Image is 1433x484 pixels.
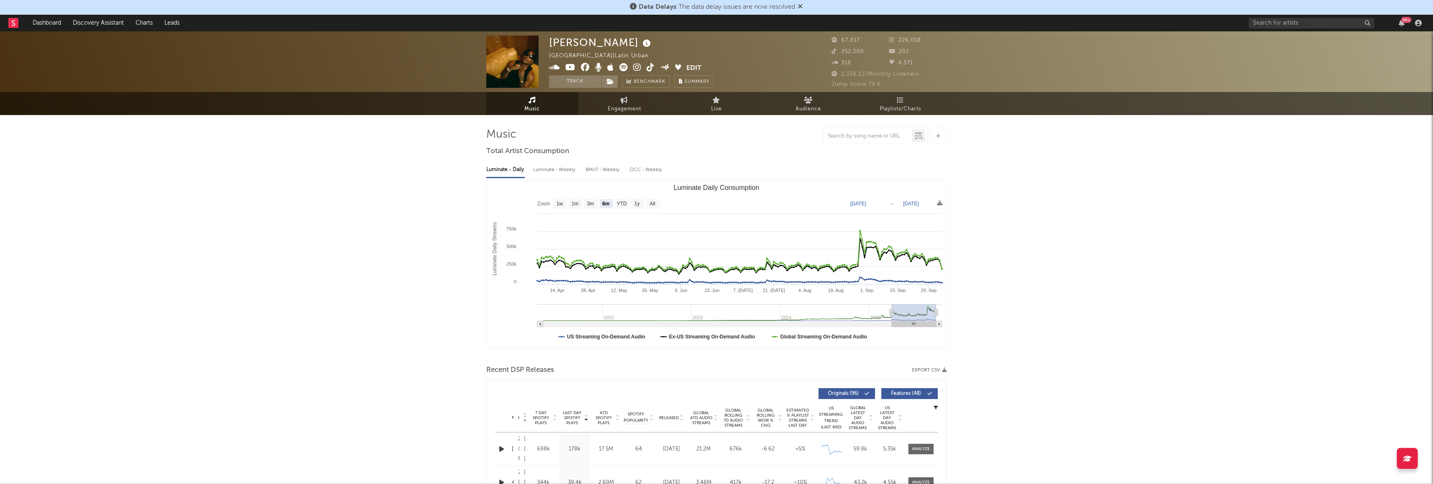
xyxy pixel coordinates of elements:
text: All [650,201,655,207]
a: Live [670,92,763,115]
span: 4,571 [889,60,914,66]
div: 178k [561,445,588,453]
span: Live [711,104,722,114]
div: [PERSON_NAME] [549,36,653,49]
span: 7 Day Spotify Plays [530,410,552,425]
span: 202 [889,49,909,54]
a: Leads [159,15,185,31]
span: 318 [832,60,851,66]
text: 21. [DATE] [763,288,785,293]
text: US Streaming On-Demand Audio [567,334,645,340]
span: US Latest Day Audio Streams [877,405,897,430]
span: Audience [796,104,822,114]
span: Jump Score: 79.6 [832,82,881,87]
text: [DATE] [903,201,919,207]
div: 5.35k [877,445,902,453]
button: Export CSV [912,368,947,373]
button: Features(48) [881,388,938,399]
text: Ex-US Streaming On-Demand Audio [669,334,755,340]
span: Summary [685,79,709,84]
a: Engagement [578,92,670,115]
span: Global ATD Audio Streams [690,410,713,425]
span: Originals ( 96 ) [824,391,863,396]
div: [PERSON_NAME] [PERSON_NAME], [PERSON_NAME] [PERSON_NAME], Francisco [PERSON_NAME] [PERSON_NAME] [... [524,434,526,464]
div: 64 [624,445,653,453]
svg: Luminate Daily Consumption [487,181,946,348]
text: 12. May [611,288,628,293]
span: Spotify Popularity [624,411,649,424]
div: 17.5M [593,445,620,453]
text: 1. Sep [860,288,873,293]
span: Released [659,415,679,420]
text: 23. Jun [704,288,719,293]
text: 6m [602,201,609,207]
button: Edit [687,63,702,74]
text: → [889,201,894,207]
a: Charts [130,15,159,31]
a: Audience [763,92,855,115]
div: Luminate - Weekly [533,163,577,177]
a: [PERSON_NAME] [512,445,514,453]
span: Features ( 48 ) [887,391,925,396]
span: 2,338,127 Monthly Listeners [832,72,919,77]
a: Playlists/Charts [855,92,947,115]
span: Data Delays [639,4,677,10]
span: 252,300 [832,49,864,54]
text: 1w [557,201,563,207]
text: 15. Sep [890,288,906,293]
div: -6.62 [754,445,782,453]
text: 26. May [642,288,659,293]
text: Zoom [537,201,550,207]
span: Playlists/Charts [880,104,922,114]
button: Summary [674,75,714,88]
span: Total Artist Consumption [486,146,569,156]
input: Search for artists [1249,18,1374,28]
button: Originals(96) [819,388,875,399]
text: 29. Sep [921,288,937,293]
div: [GEOGRAPHIC_DATA] | Latin Urban [549,51,658,61]
span: Benchmark [634,77,665,87]
span: ATD Spotify Plays [593,410,615,425]
text: YTD [617,201,627,207]
text: Luminate Daily Streams [492,222,498,275]
div: 59.8k [848,445,873,453]
text: 250k [506,261,516,266]
div: OCC - Weekly [629,163,663,177]
a: Discovery Assistant [67,15,130,31]
text: 9. Jun [675,288,687,293]
span: Dismiss [798,4,803,10]
span: Global Rolling 7D Audio Streams [722,408,745,428]
span: Recent DSP Releases [486,365,554,375]
text: 500k [506,244,516,249]
span: Global Latest Day Audio Streams [848,405,868,430]
span: Last Day Spotify Plays [561,410,583,425]
div: 21.2M [690,445,718,453]
text: 0 [514,279,516,284]
button: Track [549,75,601,88]
span: Estimated % Playlist Streams Last Day [786,408,809,428]
text: [DATE] [850,201,866,207]
div: [DATE] [657,445,686,453]
text: 14. Apr [550,288,565,293]
span: Global Rolling WoW % Chg [754,408,777,428]
text: Global Streaming On-Demand Audio [780,334,867,340]
span: Music [525,104,540,114]
text: 4. Aug [799,288,812,293]
text: 3m [587,201,594,207]
div: BMAT - Weekly [586,163,621,177]
div: 698k [530,445,557,453]
div: US Streaming Trend (Last 60D) [819,405,844,430]
text: 28. Apr [581,288,596,293]
button: 99+ [1399,20,1405,26]
div: Name [512,415,514,421]
div: 676k [722,445,750,453]
div: 99 + [1401,17,1412,23]
input: Search by song name or URL [824,133,912,140]
span: 67,817 [832,38,860,43]
text: 750k [506,226,516,231]
a: Benchmark [622,75,670,88]
span: 226,018 [889,38,922,43]
text: 1y [634,201,640,207]
text: 7. [DATE] [733,288,753,293]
